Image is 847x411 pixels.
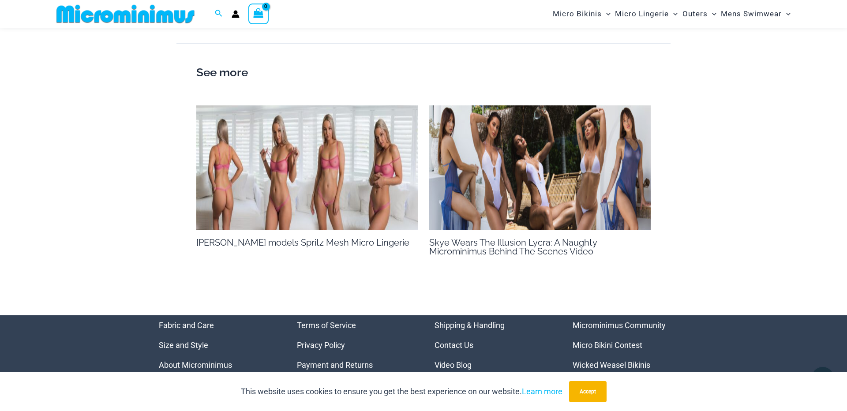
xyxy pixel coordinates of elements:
a: Privacy Policy [297,340,345,350]
aside: Footer Widget 1 [159,315,275,375]
span: Micro Bikinis [553,3,602,25]
a: [PERSON_NAME] models Spritz Mesh Micro Lingerie [196,237,409,248]
span: Menu Toggle [708,3,716,25]
aside: Footer Widget 4 [573,315,689,375]
nav: Menu [573,315,689,375]
span: Menu Toggle [782,3,791,25]
a: Shipping & Handling [435,321,505,330]
p: This website uses cookies to ensure you get the best experience on our website. [241,385,562,398]
a: Video Blog [435,360,472,370]
a: Learn more [522,387,562,396]
span: Menu Toggle [669,3,678,25]
span: Menu Toggle [602,3,611,25]
a: Mens SwimwearMenu ToggleMenu Toggle [719,3,793,25]
a: Payment and Returns [297,360,373,370]
a: Micro Bikini Contest [573,340,642,350]
nav: Menu [435,315,551,375]
a: Terms of Service [297,321,356,330]
a: Micro LingerieMenu ToggleMenu Toggle [613,3,680,25]
span: Outers [682,3,708,25]
img: SKYE 2000 x 700 Thumbnail [429,105,651,230]
nav: Site Navigation [549,1,794,26]
aside: Footer Widget 3 [435,315,551,375]
a: Fabric and Care [159,321,214,330]
a: Micro BikinisMenu ToggleMenu Toggle [551,3,613,25]
a: Search icon link [215,8,223,19]
span: Mens Swimwear [721,3,782,25]
a: Microminimus Community [573,321,666,330]
a: Account icon link [232,10,240,18]
a: View Shopping Cart, empty [248,4,269,24]
button: Accept [569,381,607,402]
img: MM BTS Sammy 2000 x 700 Thumbnail 1 [196,105,418,230]
a: OutersMenu ToggleMenu Toggle [680,3,719,25]
img: MM SHOP LOGO FLAT [53,4,198,24]
aside: Footer Widget 2 [297,315,413,375]
nav: Menu [297,315,413,375]
a: Contact Us [435,340,473,350]
a: Skye Wears The Illusion Lycra: A Naughty Microminimus Behind The Scenes Video [429,237,597,257]
nav: Menu [159,315,275,375]
a: Size and Style [159,340,208,350]
span: Micro Lingerie [615,3,669,25]
a: Wicked Weasel Bikinis [573,360,650,370]
h2: See more [196,64,651,82]
a: About Microminimus [159,360,232,370]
